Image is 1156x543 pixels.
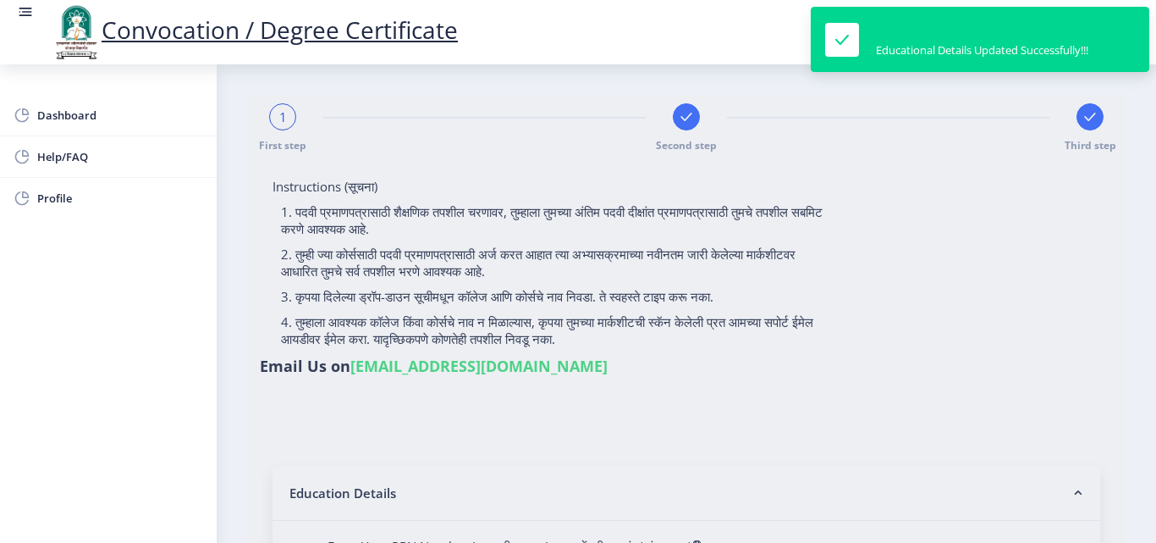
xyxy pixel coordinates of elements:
[51,3,102,61] img: logo
[51,14,458,46] a: Convocation / Degree Certificate
[37,105,203,125] span: Dashboard
[37,188,203,208] span: Profile
[876,42,1088,58] div: Educational Details Updated Successfully!!!
[37,147,203,167] span: Help/FAQ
